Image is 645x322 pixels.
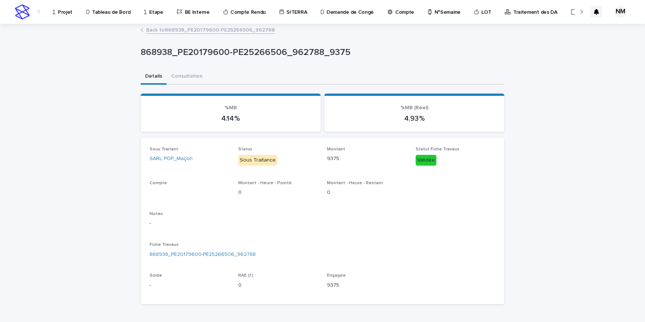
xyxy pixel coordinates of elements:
[238,147,252,152] span: Status
[327,147,345,152] span: Montant
[150,273,162,278] span: Solde
[150,181,167,185] span: Compte
[327,181,383,185] span: Montant - Heure - Restant
[416,147,459,152] span: Statut Fiche Travaux
[150,219,495,227] p: -
[416,155,436,166] div: Validée
[150,114,312,123] p: 4.14 %
[327,155,407,163] p: 9375
[327,189,407,196] p: 0
[238,282,318,289] p: 0
[150,251,256,258] a: 868938_PE20179600-PE25266506_962788
[400,105,428,110] span: %MB (Réel)
[238,181,292,185] span: Montant - Heure - Pointé
[146,25,275,34] a: Back to868938_PE20179600-PE25266506_962788
[150,282,229,289] p: -
[615,6,626,18] div: NM
[238,155,277,166] div: Sous Traitance
[141,47,501,58] p: 868938_PE20179600-PE25266506_962788_9375
[150,155,193,163] a: SARL POP_Maçon
[238,273,253,278] span: RAE (f)
[150,212,163,216] span: Notes
[150,243,179,247] span: Fiche Travaux
[238,189,318,196] p: 0
[225,105,237,110] span: %MB
[167,69,207,85] button: Consultation
[333,114,495,123] p: 4.93 %
[141,69,167,85] button: Details
[327,282,407,289] p: 9375
[150,147,178,152] span: Sous Traitant
[327,273,346,278] span: Engagée
[15,4,30,19] img: stacker-logo-s-only.png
